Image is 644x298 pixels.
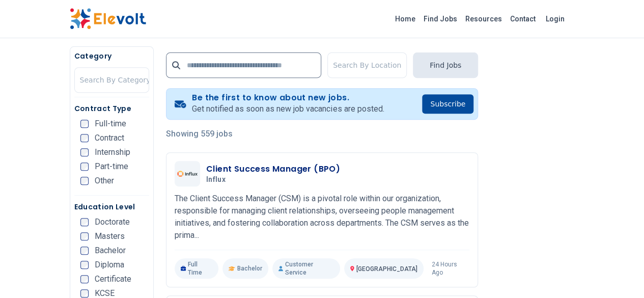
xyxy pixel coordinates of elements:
img: Influx [177,171,198,177]
input: Internship [80,148,89,156]
a: Contact [506,11,540,27]
input: Full-time [80,120,89,128]
a: Login [540,9,571,29]
input: Certificate [80,275,89,283]
p: The Client Success Manager (CSM) is a pivotal role within our organization, responsible for manag... [175,193,469,241]
img: Elevolt [70,8,146,30]
span: [GEOGRAPHIC_DATA] [356,265,417,273]
span: Other [95,177,114,185]
span: Internship [95,148,130,156]
p: 24 hours ago [432,260,469,277]
input: Doctorate [80,218,89,226]
p: Get notified as soon as new job vacancies are posted. [192,103,384,115]
button: Subscribe [422,94,473,114]
span: KCSE [95,289,115,297]
span: Certificate [95,275,131,283]
h5: Category [74,51,149,61]
input: Other [80,177,89,185]
a: Resources [461,11,506,27]
a: Find Jobs [419,11,461,27]
iframe: Chat Widget [593,249,644,298]
a: InfluxClient Success Manager (BPO)InfluxThe Client Success Manager (CSM) is a pivotal role within... [175,161,469,279]
span: Diploma [95,261,124,269]
span: Contract [95,134,124,142]
input: Part-time [80,162,89,171]
input: Bachelor [80,247,89,255]
span: Bachelor [237,264,262,273]
p: Customer Service [272,258,340,279]
span: Doctorate [95,218,130,226]
a: Home [391,11,419,27]
h3: Client Success Manager (BPO) [206,163,340,175]
span: Part-time [95,162,128,171]
span: Bachelor [95,247,126,255]
input: Diploma [80,261,89,269]
input: KCSE [80,289,89,297]
input: Contract [80,134,89,142]
button: Find Jobs [413,52,478,78]
span: Masters [95,232,125,240]
span: Full-time [95,120,126,128]
h5: Education Level [74,202,149,212]
h4: Be the first to know about new jobs. [192,93,384,103]
p: Full Time [175,258,218,279]
h5: Contract Type [74,103,149,114]
p: Showing 559 jobs [166,128,478,140]
input: Masters [80,232,89,240]
span: Influx [206,175,226,184]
